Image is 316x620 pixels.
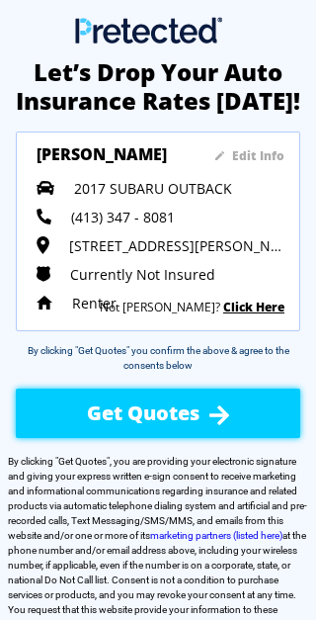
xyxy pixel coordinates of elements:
[74,179,232,198] span: 2017 SUBARU OUTBACK
[232,147,284,164] sapn: Edit Info
[70,265,215,284] span: Currently Not Insured
[16,389,300,438] button: Get Quotes
[150,530,282,541] a: marketing partners (listed here)
[72,294,117,312] span: Renter
[16,58,300,116] h2: Let’s Drop Your Auto Insurance Rates [DATE]!
[71,208,175,226] span: (413) 347 - 8081
[75,17,222,44] img: Main Logo
[37,143,155,163] h3: [PERSON_NAME]
[69,236,284,255] span: [STREET_ADDRESS][PERSON_NAME][US_STATE]
[87,399,199,426] span: Get Quotes
[58,456,107,467] span: Get Quotes
[8,343,308,373] div: By clicking "Get Quotes" you confirm the above & agree to the consents below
